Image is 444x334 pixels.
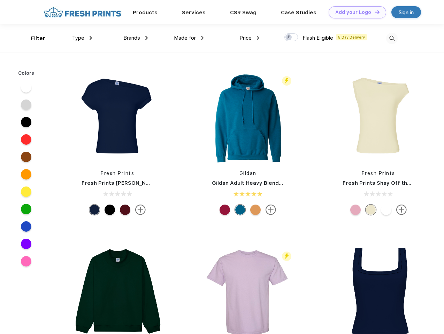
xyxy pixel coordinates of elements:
[250,205,261,215] div: Old Gold
[201,70,294,163] img: func=resize&h=266
[335,9,371,15] div: Add your Logo
[266,205,276,215] img: more.svg
[362,170,395,176] a: Fresh Prints
[386,33,398,44] img: desktop_search.svg
[90,36,92,40] img: dropdown.png
[123,35,140,41] span: Brands
[282,252,291,261] img: flash_active_toggle.svg
[336,34,367,40] span: 5 Day Delivery
[82,180,217,186] a: Fresh Prints [PERSON_NAME] Off the Shoulder Top
[71,70,164,163] img: func=resize&h=266
[391,6,421,18] a: Sign in
[381,205,391,215] div: White
[235,205,245,215] div: Antique Sapphire
[41,6,123,18] img: fo%20logo%202.webp
[332,70,425,163] img: func=resize&h=266
[396,205,407,215] img: more.svg
[89,205,100,215] div: Navy
[105,205,115,215] div: Black
[72,35,84,41] span: Type
[375,10,380,14] img: DT
[366,205,376,215] div: Yellow
[257,36,259,40] img: dropdown.png
[13,70,40,77] div: Colors
[212,180,364,186] a: Gildan Adult Heavy Blend 8 Oz. 50/50 Hooded Sweatshirt
[133,9,158,16] a: Products
[145,36,148,40] img: dropdown.png
[239,35,252,41] span: Price
[239,170,257,176] a: Gildan
[303,35,333,41] span: Flash Eligible
[282,76,291,86] img: flash_active_toggle.svg
[350,205,361,215] div: Light Pink
[174,35,196,41] span: Made for
[230,9,257,16] a: CSR Swag
[220,205,230,215] div: Antiq Cherry Red
[201,36,204,40] img: dropdown.png
[135,205,146,215] img: more.svg
[399,8,414,16] div: Sign in
[182,9,206,16] a: Services
[101,170,134,176] a: Fresh Prints
[120,205,130,215] div: Burgundy
[31,34,45,42] div: Filter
